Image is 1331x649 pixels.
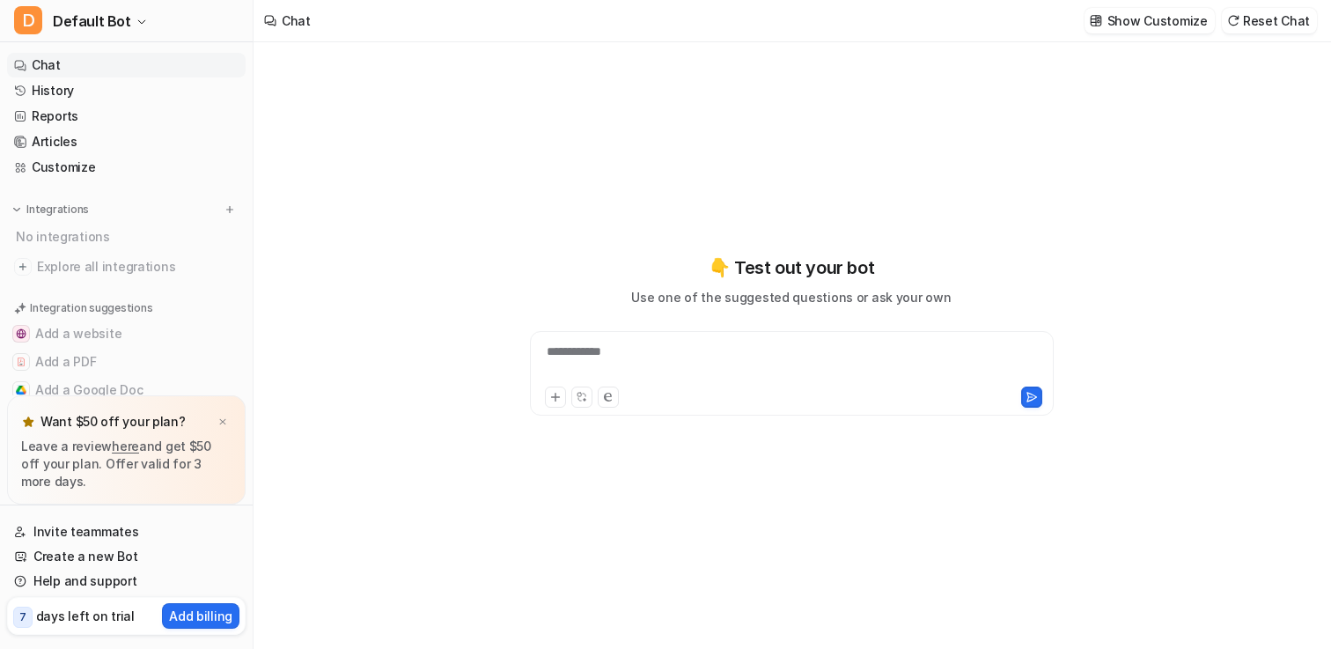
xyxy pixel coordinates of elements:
button: Add a websiteAdd a website [7,320,246,348]
button: Reset Chat [1222,8,1317,33]
p: Use one of the suggested questions or ask your own [631,288,951,306]
span: Default Bot [53,9,131,33]
a: Help and support [7,569,246,594]
img: reset [1227,14,1239,27]
img: explore all integrations [14,258,32,276]
p: Add billing [169,607,232,625]
button: Add a Google DocAdd a Google Doc [7,376,246,404]
img: x [217,417,228,428]
span: Explore all integrations [37,253,239,281]
img: expand menu [11,203,23,216]
a: Explore all integrations [7,254,246,279]
span: D [14,6,42,34]
p: days left on trial [36,607,135,625]
a: Reports [7,104,246,129]
button: Add a PDFAdd a PDF [7,348,246,376]
p: 7 [19,609,26,625]
img: Add a website [16,328,26,339]
button: Add billing [162,603,239,629]
div: Chat [282,11,311,30]
a: History [7,78,246,103]
button: Show Customize [1085,8,1215,33]
a: Chat [7,53,246,77]
a: Invite teammates [7,520,246,544]
a: Customize [7,155,246,180]
p: Want $50 off your plan? [40,413,186,431]
p: Show Customize [1107,11,1208,30]
a: Articles [7,129,246,154]
img: Add a PDF [16,357,26,367]
img: Add a Google Doc [16,385,26,395]
p: Integrations [26,203,89,217]
button: Integrations [7,201,94,218]
img: customize [1090,14,1102,27]
img: star [21,415,35,429]
img: menu_add.svg [224,203,236,216]
p: Leave a review and get $50 off your plan. Offer valid for 3 more days. [21,438,232,490]
div: No integrations [11,222,246,251]
p: 👇 Test out your bot [709,254,874,281]
a: Create a new Bot [7,544,246,569]
a: here [112,439,139,454]
p: Integration suggestions [30,300,152,316]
